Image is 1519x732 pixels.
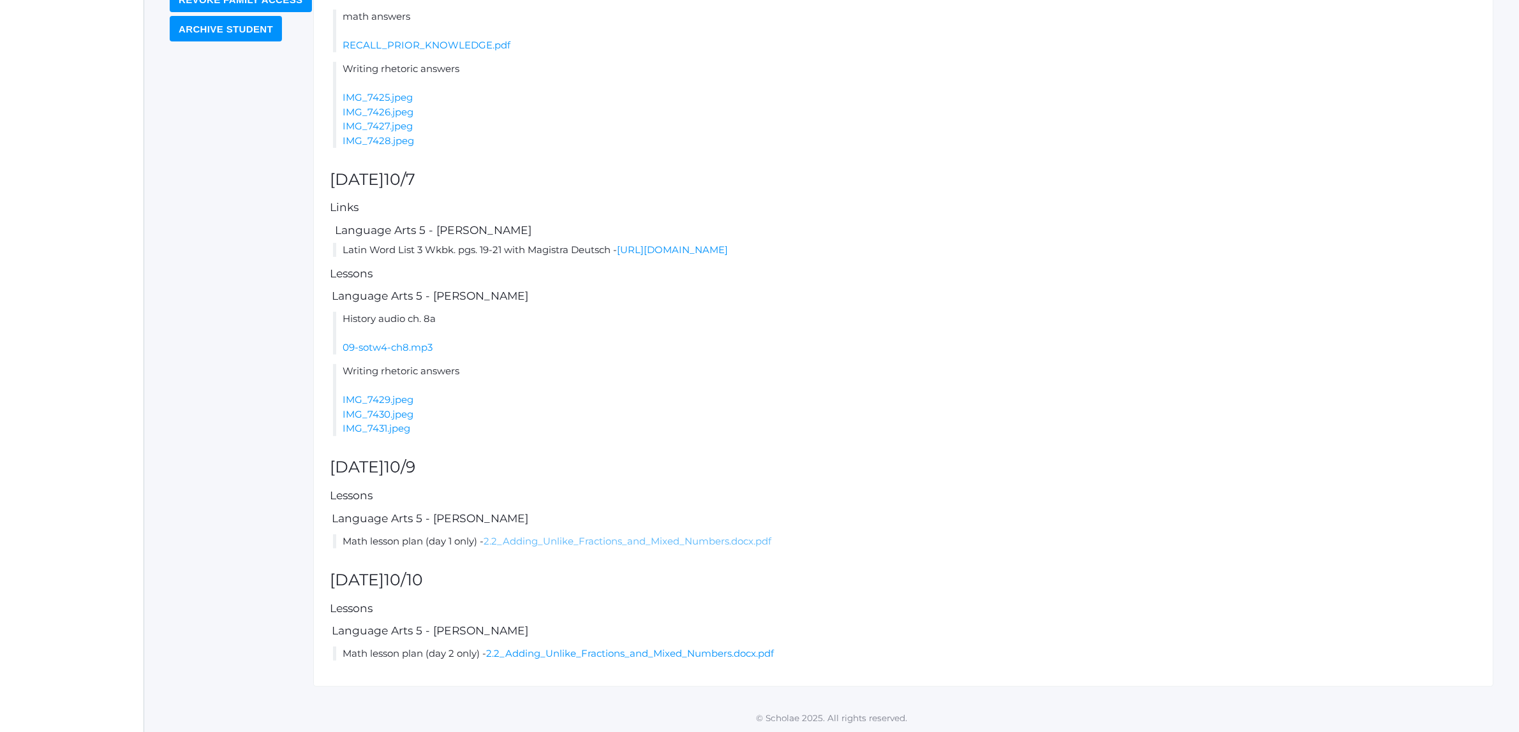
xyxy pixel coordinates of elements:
span: 10/9 [384,457,415,476]
a: 2.2_Adding_Unlike_Fractions_and_Mixed_Numbers.docx.pdf [486,647,774,659]
li: Math lesson plan (day 2 only) - [333,647,1477,661]
a: IMG_7425.jpeg [343,91,413,103]
h5: Lessons [330,603,1477,615]
h5: Lessons [330,268,1477,280]
a: IMG_7428.jpeg [343,135,414,147]
li: Writing rhetoric answers [333,364,1477,436]
span: 10/7 [384,170,415,189]
a: IMG_7431.jpeg [343,422,410,434]
a: IMG_7427.jpeg [343,120,413,132]
h5: Links [330,201,1477,214]
p: © Scholae 2025. All rights reserved. [144,712,1519,724]
a: 09-sotw4-ch8.mp3 [343,341,433,353]
li: Writing rhetoric answers [333,62,1477,148]
a: RECALL_PRIOR_KNOWLEDGE.pdf [343,39,510,51]
h2: [DATE] [330,571,1477,589]
input: Archive Student [170,16,282,41]
h5: Lessons [330,490,1477,502]
h5: Language Arts 5 - [PERSON_NAME] [330,513,1477,525]
h5: Language Arts 5 - [PERSON_NAME] [330,290,1477,302]
h5: Language Arts 5 - [PERSON_NAME] [333,224,1477,237]
h2: [DATE] [330,458,1477,476]
h2: [DATE] [330,171,1477,189]
a: 2.2_Adding_Unlike_Fractions_and_Mixed_Numbers.docx.pdf [484,535,771,547]
li: math answers [333,10,1477,53]
a: IMG_7426.jpeg [343,106,413,118]
span: 10/10 [384,570,423,589]
h5: Language Arts 5 - [PERSON_NAME] [330,625,1477,637]
li: Latin Word List 3 Wkbk. pgs. 19-21 with Magistra Deutsch - [333,243,1477,258]
a: IMG_7430.jpeg [343,408,413,420]
li: History audio ch. 8a [333,312,1477,355]
a: [URL][DOMAIN_NAME] [617,244,728,256]
a: IMG_7429.jpeg [343,393,413,406]
li: Math lesson plan (day 1 only) - [333,534,1477,549]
